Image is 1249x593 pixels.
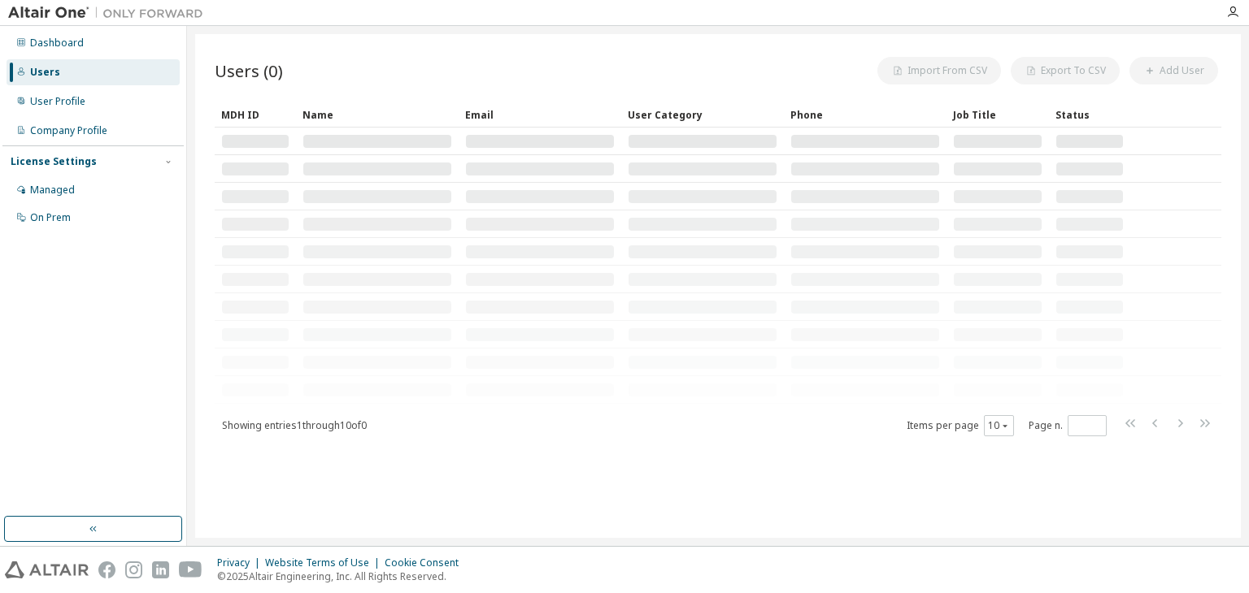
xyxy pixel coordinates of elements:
div: On Prem [30,211,71,224]
div: Users [30,66,60,79]
div: Website Terms of Use [265,556,385,569]
div: Phone [790,102,940,128]
div: MDH ID [221,102,289,128]
div: Managed [30,184,75,197]
div: Company Profile [30,124,107,137]
div: Email [465,102,615,128]
img: instagram.svg [125,561,142,578]
span: Page n. [1029,415,1107,436]
button: Import From CSV [877,57,1001,84]
span: Users (0) [215,59,283,82]
div: License Settings [11,155,97,168]
div: User Profile [30,95,85,108]
img: linkedin.svg [152,561,169,578]
img: facebook.svg [98,561,115,578]
img: youtube.svg [179,561,202,578]
div: Status [1055,102,1124,128]
span: Showing entries 1 through 10 of 0 [222,418,367,432]
button: 10 [988,419,1010,432]
div: User Category [628,102,777,128]
img: altair_logo.svg [5,561,89,578]
div: Cookie Consent [385,556,468,569]
button: Export To CSV [1011,57,1120,84]
div: Privacy [217,556,265,569]
span: Items per page [907,415,1014,436]
div: Dashboard [30,37,84,50]
p: © 2025 Altair Engineering, Inc. All Rights Reserved. [217,569,468,583]
div: Job Title [953,102,1042,128]
button: Add User [1129,57,1218,84]
img: Altair One [8,5,211,21]
div: Name [302,102,452,128]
